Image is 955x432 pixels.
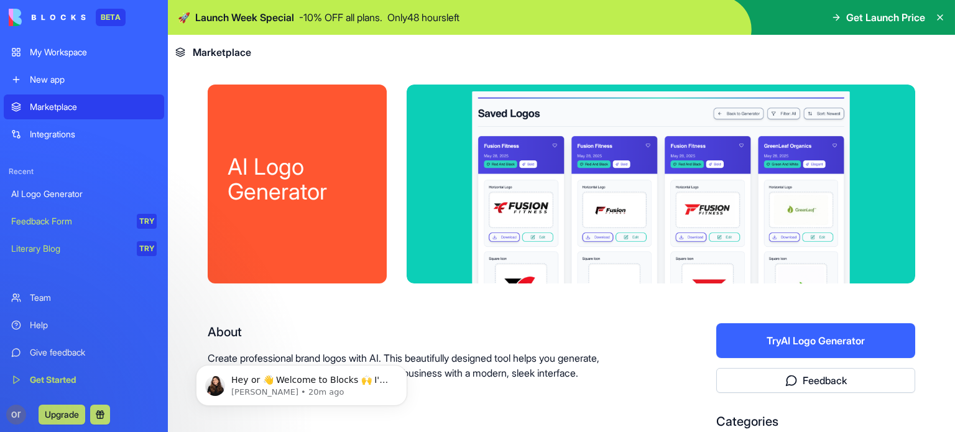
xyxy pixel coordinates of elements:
div: AI Logo Generator [228,154,367,204]
a: Literary BlogTRY [4,236,164,261]
span: Get Launch Price [846,10,925,25]
div: My Workspace [30,46,157,58]
div: Get Started [30,374,157,386]
div: About [208,323,637,341]
div: Help [30,319,157,331]
span: Marketplace [193,45,251,60]
span: 🚀 [178,10,190,25]
a: My Workspace [4,40,164,65]
a: Team [4,285,164,310]
div: Literary Blog [11,242,128,255]
button: Upgrade [39,405,85,425]
a: Get Started [4,367,164,392]
div: New app [30,73,157,86]
div: AI Logo Generator [11,188,157,200]
a: AI Logo Generator [4,182,164,206]
a: Integrations [4,122,164,147]
iframe: Intercom notifications message [177,339,426,426]
span: Recent [4,167,164,177]
p: - 10 % OFF all plans. [299,10,382,25]
button: TryAI Logo Generator [716,323,915,358]
div: TRY [137,241,157,256]
div: Categories [716,413,915,430]
div: Feedback Form [11,215,128,227]
div: Marketplace [30,101,157,113]
div: BETA [96,9,126,26]
span: Launch Week Special [195,10,294,25]
a: Help [4,313,164,338]
a: Feedback FormTRY [4,209,164,234]
button: Feedback [716,368,915,393]
a: Marketplace [4,94,164,119]
a: Upgrade [39,408,85,420]
a: Give feedback [4,340,164,365]
div: TRY [137,214,157,229]
div: Integrations [30,128,157,140]
div: Team [30,292,157,304]
p: Only 48 hours left [387,10,459,25]
div: Give feedback [30,346,157,359]
img: ACg8ocLeZgupynik7OgLi9x3F995KTSfV0_JCvh5ZJ7n9fmuRl4duA=s96-c [6,405,26,425]
a: BETA [9,9,126,26]
a: New app [4,67,164,92]
img: logo [9,9,86,26]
